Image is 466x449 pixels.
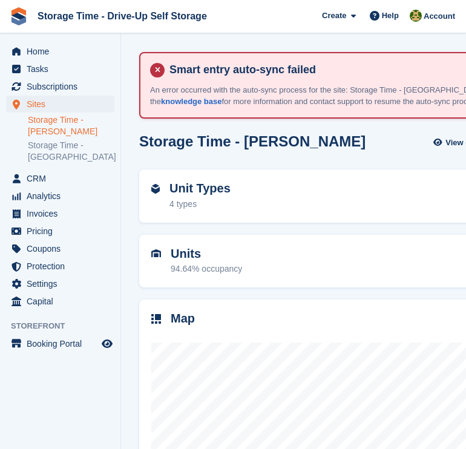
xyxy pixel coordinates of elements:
a: Storage Time - [PERSON_NAME] [28,114,114,137]
span: Account [424,10,455,22]
span: Analytics [27,188,99,205]
a: menu [6,240,114,257]
img: unit-type-icn-2b2737a686de81e16bb02015468b77c625bbabd49415b5ef34ead5e3b44a266d.svg [151,184,160,194]
a: menu [6,61,114,77]
a: menu [6,205,114,222]
h2: Unit Types [169,182,231,195]
span: Help [382,10,399,22]
a: menu [6,335,114,352]
a: menu [6,293,114,310]
span: Pricing [27,223,99,240]
a: knowledge base [161,97,222,106]
span: Invoices [27,205,99,222]
a: Preview store [100,336,114,351]
h2: Storage Time - [PERSON_NAME] [139,133,366,149]
span: Sites [27,96,99,113]
img: Zain Sarwar [410,10,422,22]
span: Capital [27,293,99,310]
a: menu [6,258,114,275]
span: Coupons [27,240,99,257]
span: Storefront [11,320,120,332]
a: menu [6,223,114,240]
span: Booking Portal [27,335,99,352]
a: menu [6,43,114,60]
a: menu [6,78,114,95]
span: Tasks [27,61,99,77]
a: menu [6,275,114,292]
a: Storage Time - Drive-Up Self Storage [33,6,212,26]
span: Subscriptions [27,78,99,95]
img: unit-icn-7be61d7bf1b0ce9d3e12c5938cc71ed9869f7b940bace4675aadf7bd6d80202e.svg [151,249,161,258]
div: 94.64% occupancy [171,263,242,275]
img: map-icn-33ee37083ee616e46c38cad1a60f524a97daa1e2b2c8c0bc3eb3415660979fc1.svg [151,314,161,324]
img: stora-icon-8386f47178a22dfd0bd8f6a31ec36ba5ce8667c1dd55bd0f319d3a0aa187defe.svg [10,7,28,25]
a: menu [6,96,114,113]
span: CRM [27,170,99,187]
span: Create [322,10,346,22]
a: menu [6,188,114,205]
a: menu [6,170,114,187]
div: 4 types [169,198,231,211]
h2: Units [171,247,242,261]
a: Storage Time - [GEOGRAPHIC_DATA] [28,140,114,163]
span: Home [27,43,99,60]
h2: Map [171,312,195,326]
span: Settings [27,275,99,292]
span: Protection [27,258,99,275]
